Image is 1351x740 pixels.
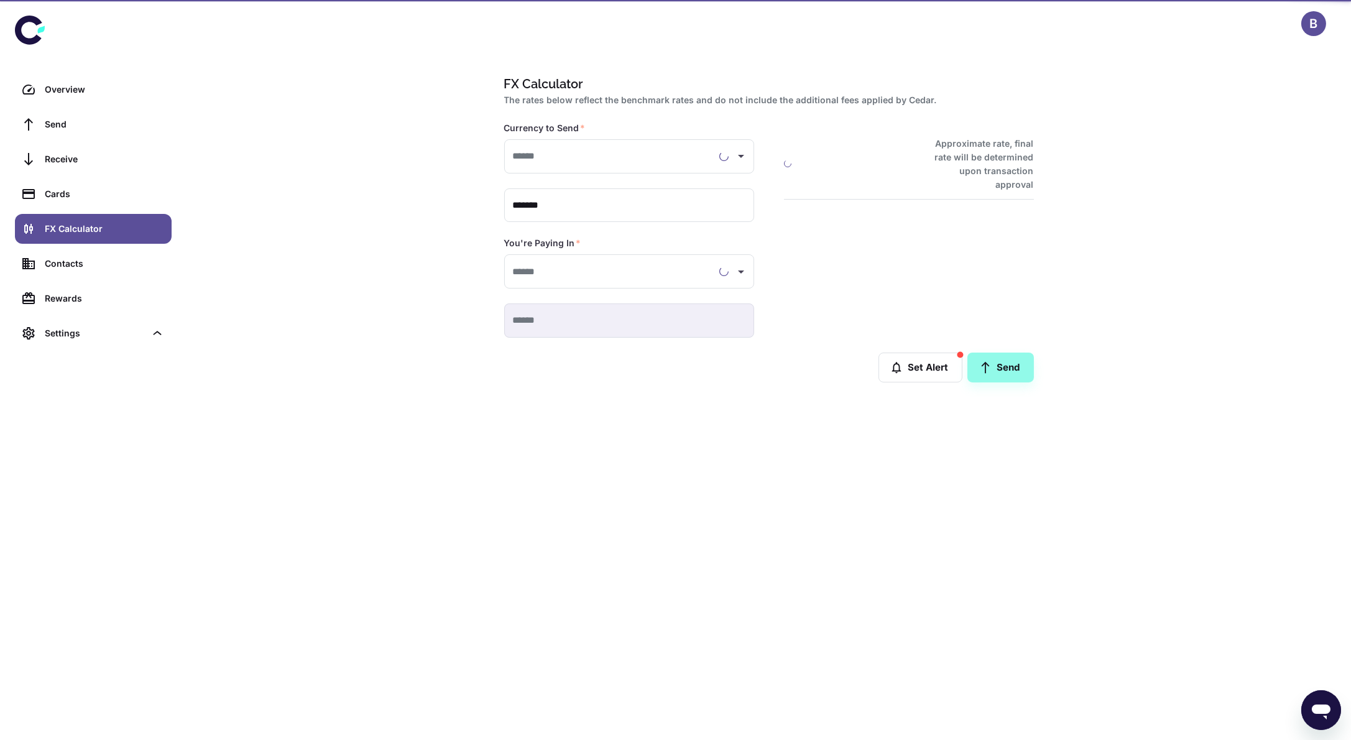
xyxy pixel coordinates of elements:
[45,326,145,340] div: Settings
[504,122,586,134] label: Currency to Send
[504,237,581,249] label: You're Paying In
[732,147,750,165] button: Open
[45,292,164,305] div: Rewards
[15,75,172,104] a: Overview
[967,353,1034,382] a: Send
[15,179,172,209] a: Cards
[45,187,164,201] div: Cards
[1301,11,1326,36] button: B
[45,222,164,236] div: FX Calculator
[1301,690,1341,730] iframe: Button to launch messaging window
[15,109,172,139] a: Send
[45,83,164,96] div: Overview
[504,75,1029,93] h1: FX Calculator
[732,263,750,280] button: Open
[15,318,172,348] div: Settings
[15,249,172,279] a: Contacts
[45,257,164,271] div: Contacts
[45,152,164,166] div: Receive
[45,118,164,131] div: Send
[878,353,962,382] button: Set Alert
[15,284,172,313] a: Rewards
[921,137,1034,192] h6: Approximate rate, final rate will be determined upon transaction approval
[15,144,172,174] a: Receive
[15,214,172,244] a: FX Calculator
